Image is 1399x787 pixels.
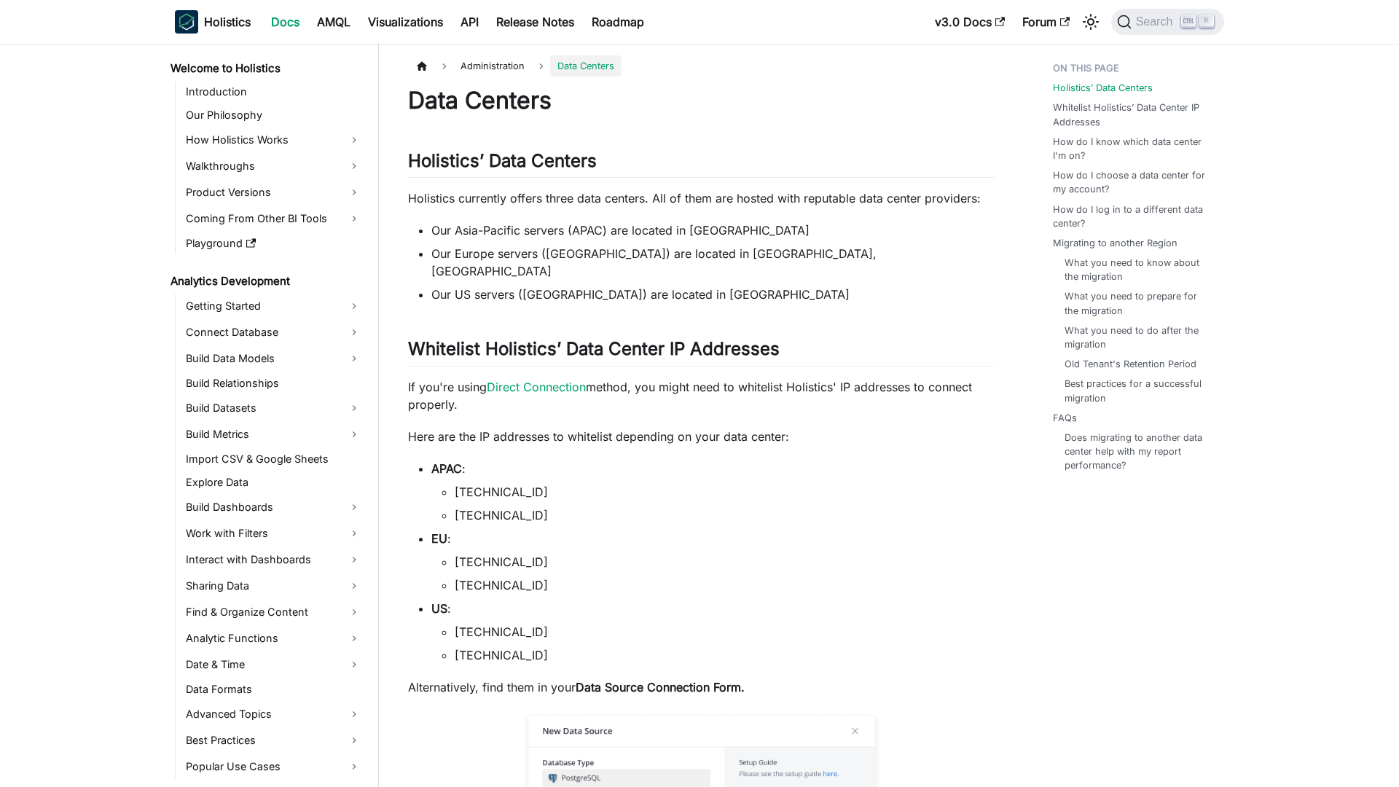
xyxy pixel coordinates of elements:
img: Holistics [175,10,198,34]
a: Whitelist Holistics’ Data Center IP Addresses [1053,101,1215,128]
a: Build Dashboards [181,496,366,519]
a: Forum [1014,10,1078,34]
a: Analytic Functions [181,627,366,650]
a: Visualizations [359,10,452,34]
li: [TECHNICAL_ID] [455,506,995,524]
a: v3.0 Docs [926,10,1014,34]
span: Administration [453,55,532,77]
a: Our Philosophy [181,105,366,125]
a: Introduction [181,82,366,102]
a: HolisticsHolistics [175,10,251,34]
a: Direct Connection [487,380,586,394]
a: Release Notes [487,10,583,34]
li: : [431,460,995,524]
nav: Breadcrumbs [408,55,995,77]
span: Search [1132,15,1182,28]
a: Coming From Other BI Tools [181,207,366,230]
li: : [431,600,995,664]
strong: US [431,601,447,616]
a: Analytics Development [166,271,366,291]
a: FAQs [1053,411,1077,425]
p: Holistics currently offers three data centers. All of them are hosted with reputable data center ... [408,189,995,207]
a: How do I choose a data center for my account? [1053,168,1215,196]
strong: EU [431,531,447,546]
button: Switch between dark and light mode (currently light mode) [1079,10,1102,34]
li: [TECHNICAL_ID] [455,576,995,594]
a: Find & Organize Content [181,600,366,624]
a: Sharing Data [181,574,366,598]
a: AMQL [308,10,359,34]
a: What you need to do after the migration [1065,324,1210,351]
p: If you're using method, you might need to whitelist Holistics' IP addresses to connect properly. [408,378,995,413]
a: What you need to prepare for the migration [1065,289,1210,317]
li: [TECHNICAL_ID] [455,646,995,664]
li: Our Asia-Pacific servers (APAC) are located in [GEOGRAPHIC_DATA] [431,222,995,239]
a: Build Relationships [181,373,366,393]
li: Our Europe servers ([GEOGRAPHIC_DATA]) are located in [GEOGRAPHIC_DATA], [GEOGRAPHIC_DATA] [431,245,995,280]
a: Date & Time [181,653,366,676]
strong: APAC [431,461,462,476]
a: Best practices for a successful migration [1065,377,1210,404]
a: Playground [181,233,366,254]
a: How do I log in to a different data center? [1053,203,1215,230]
a: Welcome to Holistics [166,58,366,79]
a: What you need to know about the migration [1065,256,1210,283]
a: Does migrating to another data center help with my report performance? [1065,431,1210,473]
button: Search (Ctrl+K) [1111,9,1224,35]
a: Interact with Dashboards [181,548,366,571]
strong: Data Source Connection Form. [576,680,745,694]
a: Work with Filters [181,522,366,545]
li: [TECHNICAL_ID] [455,483,995,501]
a: Explore Data [181,472,366,493]
a: Migrating to another Region [1053,236,1177,250]
a: Popular Use Cases [181,755,366,778]
li: Our US servers ([GEOGRAPHIC_DATA]) are located in [GEOGRAPHIC_DATA] [431,286,995,303]
h1: Data Centers [408,86,995,115]
a: Best Practices [181,729,366,752]
a: Data Formats [181,679,366,700]
a: Build Data Models [181,347,366,370]
span: Data Centers [550,55,622,77]
a: Product Versions [181,181,366,204]
a: Build Metrics [181,423,366,446]
a: Docs [262,10,308,34]
a: How do I know which data center I'm on? [1053,135,1215,163]
a: Import CSV & Google Sheets [181,449,366,469]
a: Advanced Topics [181,702,366,726]
a: Getting Started [181,294,366,318]
a: API [452,10,487,34]
a: Build Datasets [181,396,366,420]
p: Alternatively, find them in your [408,678,995,696]
h2: Whitelist Holistics’ Data Center IP Addresses [408,338,995,366]
a: How Holistics Works [181,128,366,152]
a: Holistics’ Data Centers [1053,81,1153,95]
a: Roadmap [583,10,653,34]
li: [TECHNICAL_ID] [455,623,995,641]
a: Home page [408,55,436,77]
li: : [431,530,995,594]
a: Connect Database [181,321,366,344]
nav: Docs sidebar [160,44,379,787]
a: Walkthroughs [181,154,366,178]
h2: Holistics’ Data Centers [408,150,995,178]
li: [TECHNICAL_ID] [455,553,995,571]
kbd: K [1199,15,1214,28]
p: Here are the IP addresses to whitelist depending on your data center: [408,428,995,445]
b: Holistics [204,13,251,31]
a: Old Tenant's Retention Period [1065,357,1196,371]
